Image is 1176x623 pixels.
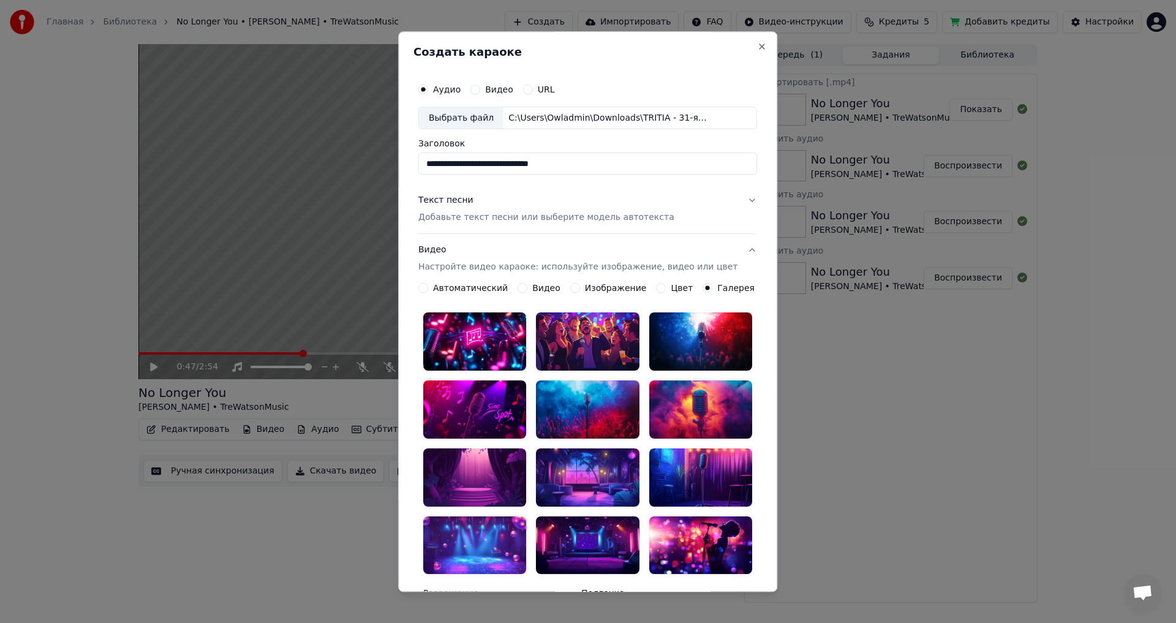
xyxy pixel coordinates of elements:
[418,262,737,274] p: Настройте видео караоке: используйте изображение, видео или цвет
[503,112,712,124] div: C:\Users\Owladmin\Downloads\TRITIA - 31-я весна [[DOMAIN_NAME]].mp3
[418,140,757,148] label: Заголовок
[532,284,560,293] label: Видео
[433,85,461,94] label: Аудио
[418,212,674,224] p: Добавьте текст песни или выберите модель автотекста
[423,589,576,598] label: Разрешение
[538,85,555,94] label: URL
[418,244,737,274] div: Видео
[418,235,757,284] button: ВидеоНастройте видео караоке: используйте изображение, видео или цвет
[671,284,693,293] label: Цвет
[585,284,647,293] label: Изображение
[419,107,503,129] div: Выбрать файл
[485,85,513,94] label: Видео
[433,284,508,293] label: Автоматический
[718,284,755,293] label: Галерея
[413,47,762,58] h2: Создать караоке
[418,185,757,234] button: Текст песниДобавьте текст песни или выберите модель автотекста
[581,589,704,598] label: Подгонка
[418,195,473,207] div: Текст песни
